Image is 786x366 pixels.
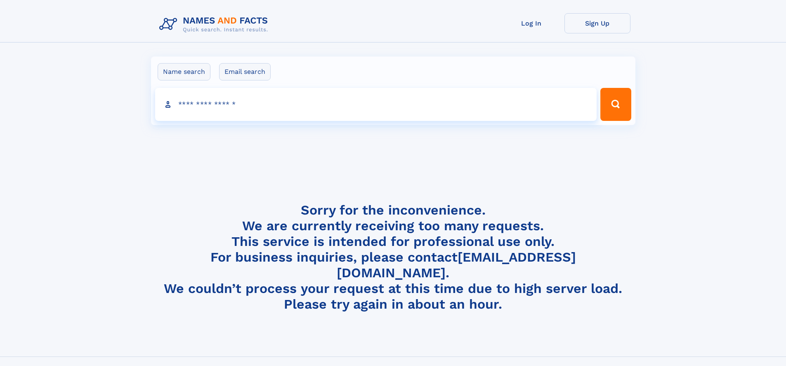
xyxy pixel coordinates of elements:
[498,13,564,33] a: Log In
[156,202,630,312] h4: Sorry for the inconvenience. We are currently receiving too many requests. This service is intend...
[219,63,271,80] label: Email search
[337,249,576,281] a: [EMAIL_ADDRESS][DOMAIN_NAME]
[564,13,630,33] a: Sign Up
[156,13,275,35] img: Logo Names and Facts
[158,63,210,80] label: Name search
[600,88,631,121] button: Search Button
[155,88,597,121] input: search input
